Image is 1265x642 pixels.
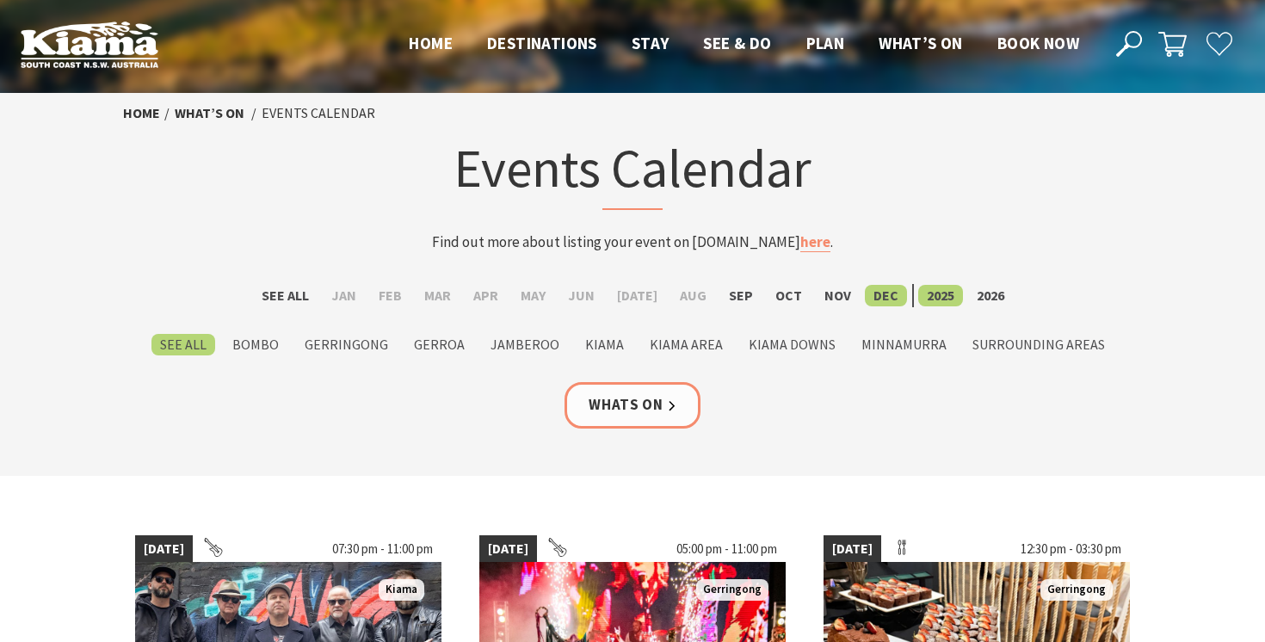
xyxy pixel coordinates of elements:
label: Kiama Area [641,334,731,355]
label: Feb [370,285,410,306]
img: Kiama Logo [21,21,158,68]
label: May [512,285,554,306]
a: Whats On [565,382,700,428]
label: See All [253,285,318,306]
label: See All [151,334,215,355]
span: 05:00 pm - 11:00 pm [668,535,786,563]
label: Apr [465,285,507,306]
label: Nov [816,285,860,306]
label: Gerringong [296,334,397,355]
label: Aug [671,285,715,306]
label: Jan [323,285,365,306]
span: See & Do [703,33,771,53]
label: Jamberoo [482,334,568,355]
label: [DATE] [608,285,666,306]
label: Minnamurra [853,334,955,355]
span: Kiama [379,579,424,601]
a: here [800,232,830,252]
nav: Main Menu [392,30,1096,59]
a: What’s On [175,104,244,122]
a: Home [123,104,160,122]
span: [DATE] [479,535,537,563]
span: Destinations [487,33,597,53]
span: Home [409,33,453,53]
span: Gerringong [696,579,768,601]
label: 2025 [918,285,963,306]
label: Kiama [577,334,632,355]
span: Plan [806,33,845,53]
span: Book now [997,33,1079,53]
label: 2026 [968,285,1013,306]
p: Find out more about listing your event on [DOMAIN_NAME] . [295,231,970,254]
span: [DATE] [824,535,881,563]
span: Stay [632,33,670,53]
label: Oct [767,285,811,306]
label: Jun [559,285,603,306]
label: Mar [416,285,460,306]
span: 07:30 pm - 11:00 pm [324,535,441,563]
li: Events Calendar [262,102,375,125]
span: 12:30 pm - 03:30 pm [1012,535,1130,563]
label: Bombo [224,334,287,355]
label: Gerroa [405,334,473,355]
span: What’s On [879,33,963,53]
label: Surrounding Areas [964,334,1114,355]
label: Dec [865,285,907,306]
label: Sep [720,285,762,306]
span: Gerringong [1040,579,1113,601]
h1: Events Calendar [295,133,970,210]
span: [DATE] [135,535,193,563]
label: Kiama Downs [740,334,844,355]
